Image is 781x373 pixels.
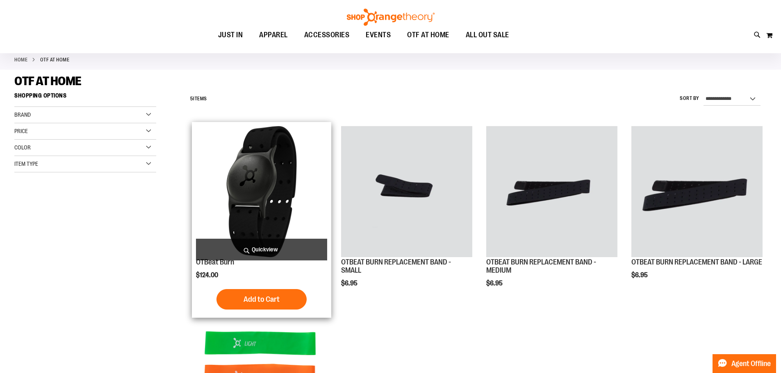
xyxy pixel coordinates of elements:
span: ALL OUT SALE [466,26,509,44]
span: Agent Offline [731,360,771,368]
a: OTBEAT BURN REPLACEMENT BAND - MEDIUM [486,258,596,274]
a: OTBEAT BURN REPLACEMENT BAND - LARGE [631,126,763,258]
strong: OTF AT HOME [40,56,70,63]
span: $124.00 [196,271,219,279]
img: Shop Orangetheory [346,9,436,26]
span: JUST IN [218,26,243,44]
a: OTBeat Burn [196,258,234,266]
div: product [482,122,622,307]
h2: Items [190,93,207,105]
div: product [627,122,767,300]
a: OTBEAT BURN REPLACEMENT BAND - SMALL [341,126,472,258]
span: 5 [190,96,194,102]
a: Main view of OTBeat Burn 6.0-C [196,126,327,258]
a: OTBEAT BURN REPLACEMENT BAND - LARGE [631,258,762,266]
a: Quickview [196,239,327,260]
span: $6.95 [341,280,359,287]
img: OTBEAT BURN REPLACEMENT BAND - SMALL [341,126,472,257]
span: OTF AT HOME [407,26,449,44]
span: APPAREL [259,26,288,44]
img: OTBEAT BURN REPLACEMENT BAND - LARGE [631,126,763,257]
span: Item Type [14,161,38,167]
span: Price [14,128,28,134]
img: OTBEAT BURN REPLACEMENT BAND - MEDIUM [486,126,617,257]
span: ACCESSORIES [304,26,350,44]
a: Home [14,56,27,63]
a: OTBEAT BURN REPLACEMENT BAND - MEDIUM [486,126,617,258]
span: EVENTS [366,26,391,44]
button: Add to Cart [216,289,307,310]
div: product [192,122,331,318]
strong: Shopping Options [14,88,156,107]
span: $6.95 [631,271,649,279]
span: OTF AT HOME [14,74,82,88]
a: OTBEAT BURN REPLACEMENT BAND - SMALL [341,258,451,274]
span: Brand [14,111,31,118]
span: Add to Cart [244,295,280,304]
div: product [337,122,476,307]
label: Sort By [680,95,699,102]
button: Agent Offline [713,354,776,373]
img: Main view of OTBeat Burn 6.0-C [196,126,327,257]
span: Color [14,144,31,151]
span: $6.95 [486,280,504,287]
